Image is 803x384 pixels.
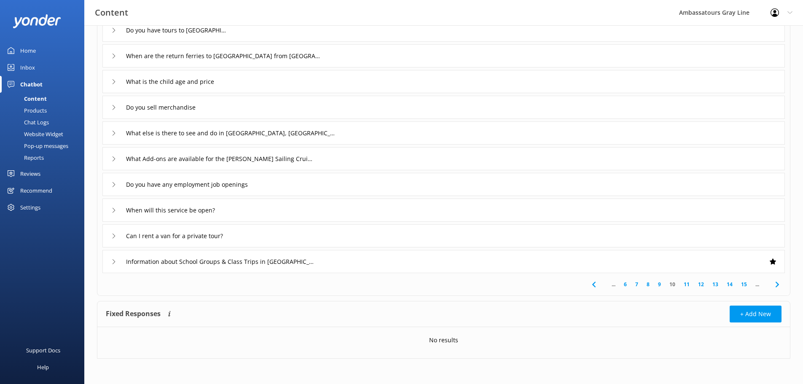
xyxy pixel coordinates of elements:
div: Content [5,93,47,105]
a: Pop-up messages [5,140,84,152]
a: 7 [631,280,642,288]
div: Settings [20,199,40,216]
div: Products [5,105,47,116]
a: Chat Logs [5,116,84,128]
a: Content [5,93,84,105]
img: yonder-white-logo.png [13,14,61,28]
a: 12 [694,280,708,288]
a: 6 [620,280,631,288]
div: Website Widget [5,128,63,140]
a: 11 [679,280,694,288]
button: + Add New [730,306,782,322]
a: 13 [708,280,722,288]
a: Products [5,105,84,116]
div: Chat Logs [5,116,49,128]
div: Support Docs [26,342,60,359]
span: ... [607,280,620,288]
span: ... [751,280,763,288]
div: Help [37,359,49,376]
a: 14 [722,280,737,288]
div: Reviews [20,165,40,182]
div: Pop-up messages [5,140,68,152]
a: 15 [737,280,751,288]
h3: Content [95,6,128,19]
div: Reports [5,152,44,164]
a: 8 [642,280,654,288]
div: Home [20,42,36,59]
a: Website Widget [5,128,84,140]
a: 9 [654,280,665,288]
div: Chatbot [20,76,43,93]
h4: Fixed Responses [106,306,161,322]
div: Recommend [20,182,52,199]
p: No results [429,336,458,345]
a: 10 [665,280,679,288]
a: Reports [5,152,84,164]
div: Inbox [20,59,35,76]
